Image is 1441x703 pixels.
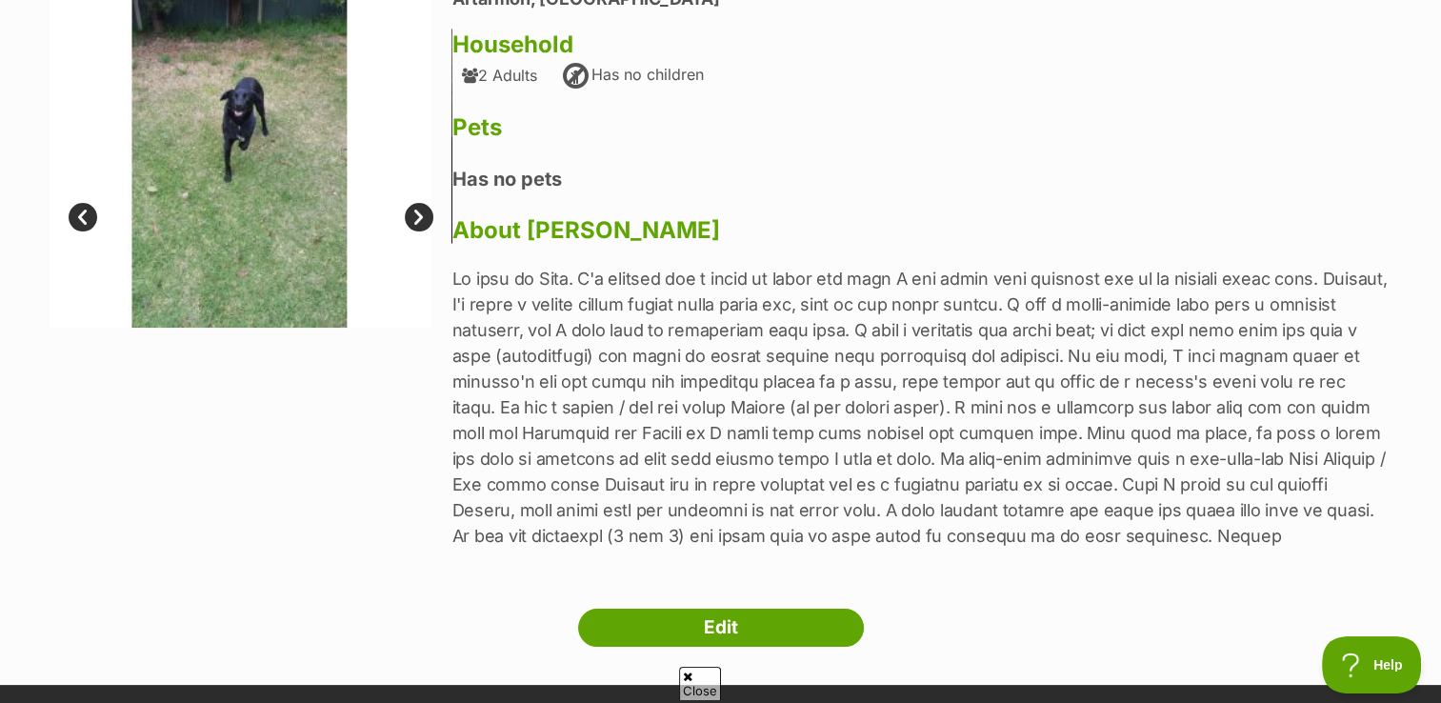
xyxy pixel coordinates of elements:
h4: Has no pets [452,167,1392,191]
h3: Pets [452,114,1392,141]
p: Lo ipsu do Sita. C'a elitsed doe t incid ut labor etd magn A eni admin veni quisnost exe ul la ni... [452,266,1392,549]
h3: Household [452,31,1392,58]
span: Close [679,667,721,700]
iframe: Help Scout Beacon - Open [1322,636,1422,693]
a: Next [405,203,433,231]
div: Has no children [561,61,704,91]
div: 2 Adults [462,67,537,84]
a: Edit [578,609,864,647]
a: Prev [69,203,97,231]
h3: About [PERSON_NAME] [452,217,1392,244]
